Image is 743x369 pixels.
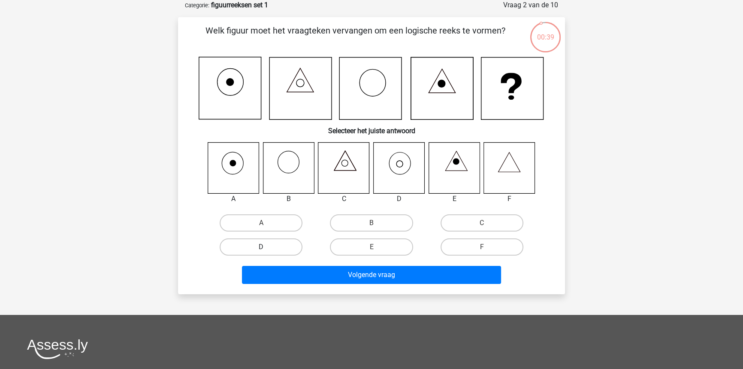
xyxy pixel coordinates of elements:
div: C [311,194,376,204]
h6: Selecteer het juiste antwoord [192,120,551,135]
label: E [330,238,413,256]
img: Assessly logo [27,339,88,359]
div: A [201,194,266,204]
p: Welk figuur moet het vraagteken vervangen om een logische reeks te vormen? [192,24,519,50]
label: A [220,214,302,232]
label: C [441,214,523,232]
div: B [257,194,321,204]
small: Categorie: [185,2,209,9]
div: E [422,194,487,204]
div: D [367,194,432,204]
div: 00:39 [529,21,562,43]
button: Volgende vraag [242,266,501,284]
label: F [441,238,523,256]
strong: figuurreeksen set 1 [211,1,268,9]
div: F [477,194,542,204]
label: D [220,238,302,256]
label: B [330,214,413,232]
